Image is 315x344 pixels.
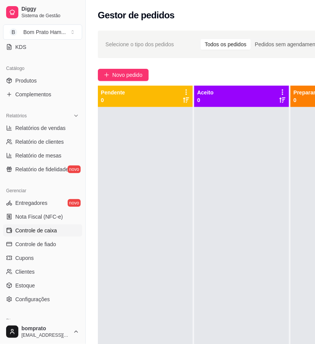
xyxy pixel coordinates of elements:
span: Entregadores [15,199,47,207]
span: Sistema de Gestão [21,13,79,19]
span: Estoque [15,282,35,289]
span: plus [104,72,109,78]
span: Relatório de clientes [15,138,64,146]
span: Relatório de mesas [15,152,62,159]
span: Complementos [15,91,51,98]
span: Novo pedido [112,71,143,79]
a: Nota Fiscal (NFC-e) [3,211,82,223]
h2: Gestor de pedidos [98,9,175,21]
button: Novo pedido [98,69,149,81]
a: Relatório de fidelidadenovo [3,163,82,175]
span: B [10,28,17,36]
a: Configurações [3,293,82,305]
a: Relatórios de vendas [3,122,82,134]
div: Catálogo [3,62,82,75]
a: Produtos [3,75,82,87]
a: Relatório de clientes [3,136,82,148]
div: Todos os pedidos [201,39,251,50]
p: 0 [197,96,214,104]
button: bomprato[EMAIL_ADDRESS][DOMAIN_NAME] [3,323,82,341]
span: Relatório de fidelidade [15,166,68,173]
span: Controle de fiado [15,240,56,248]
a: KDS [3,41,82,53]
a: Cupons [3,252,82,264]
a: Controle de fiado [3,238,82,250]
span: [EMAIL_ADDRESS][DOMAIN_NAME] [21,332,70,338]
div: Diggy [3,315,82,327]
span: KDS [15,43,26,51]
span: Configurações [15,295,50,303]
span: Diggy [21,6,79,13]
a: Estoque [3,279,82,292]
p: Pendente [101,89,125,96]
span: Produtos [15,77,37,84]
span: bomprato [21,325,70,332]
a: Clientes [3,266,82,278]
p: 0 [101,96,125,104]
span: Selecione o tipo dos pedidos [106,40,174,49]
a: DiggySistema de Gestão [3,3,82,21]
span: Cupons [15,254,34,262]
a: Relatório de mesas [3,149,82,162]
a: Complementos [3,88,82,101]
div: Bom Prato Ham ... [23,28,66,36]
span: Relatórios de vendas [15,124,66,132]
span: Controle de caixa [15,227,57,234]
span: Clientes [15,268,35,276]
span: Nota Fiscal (NFC-e) [15,213,63,221]
button: Select a team [3,24,82,40]
span: Relatórios [6,113,27,119]
a: Controle de caixa [3,224,82,237]
a: Entregadoresnovo [3,197,82,209]
div: Gerenciar [3,185,82,197]
p: Aceito [197,89,214,96]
